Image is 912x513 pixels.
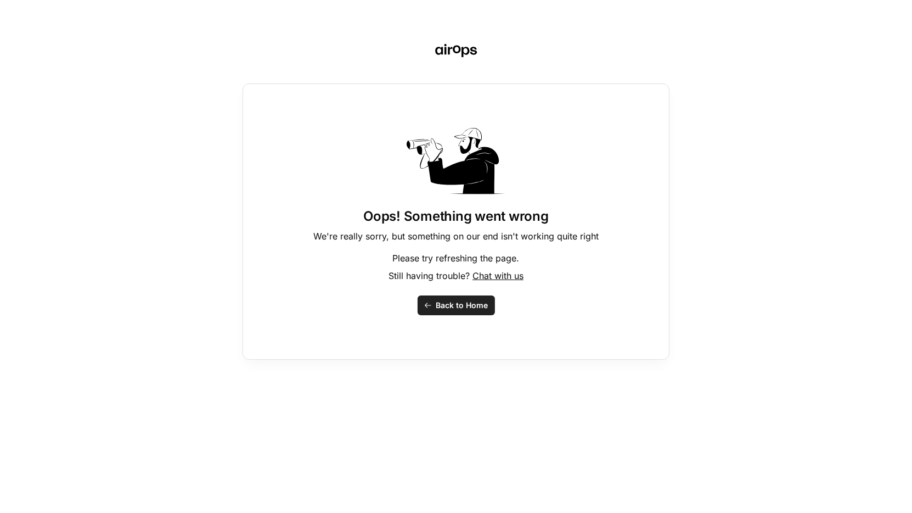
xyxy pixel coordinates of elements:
p: Still having trouble? [389,269,523,282]
p: We're really sorry, but something on our end isn't working quite right [313,230,599,243]
button: Back to Home [418,295,495,315]
h1: Oops! Something went wrong [363,208,549,225]
p: Please try refreshing the page. [393,252,520,265]
span: Chat with us [472,270,523,281]
span: Back to Home [436,300,488,311]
